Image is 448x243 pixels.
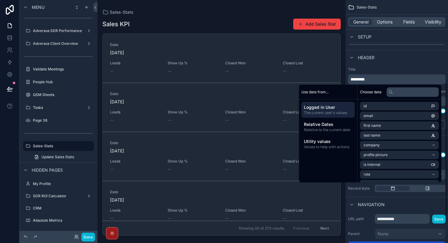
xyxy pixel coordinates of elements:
span: Sales-Stats [357,5,377,10]
span: Visibility [425,19,441,25]
a: Date[DATE]Leads--Show Up %--Closed Won--Closed Lost-- [103,132,340,181]
span: -- [168,215,171,221]
span: Show Up % [168,208,218,213]
button: None [375,229,446,239]
label: Validate Meetings [33,67,93,72]
label: Record style [348,186,372,191]
label: Absolute Metrics [33,218,93,223]
label: URL path [348,216,372,221]
a: Date[DATE]Leads--Show Up %--Closed Won--Closed Lost-- [103,181,340,230]
span: Closed Lost [283,61,333,66]
a: My Profile [23,179,94,189]
a: Date[DATE]Leads--Show Up %--Closed Won--Closed Lost-- [103,83,340,132]
span: Date [110,141,333,145]
span: -- [110,68,114,74]
a: Adversus SDR Performance [23,26,94,36]
label: CRM [33,206,93,211]
span: Date [110,42,333,47]
span: [DATE] [110,148,333,154]
span: Menu [32,4,44,10]
span: [DATE] [110,50,333,56]
span: -- [283,215,286,221]
label: Parent [348,231,372,236]
span: -- [110,117,114,123]
a: Sales-Stats [102,9,133,15]
span: Leads [110,110,160,115]
span: Showing 30 of 273 results [239,226,284,231]
a: Sales-Stats [23,141,94,151]
label: Adversus Client Overview [33,41,84,46]
span: Utility values [304,138,352,145]
span: -- [225,68,229,74]
span: Leads [110,61,160,66]
a: Adversus Client Overview [23,39,94,48]
span: -- [110,215,114,221]
span: Setup [358,34,372,40]
span: Closed Lost [283,110,333,115]
span: Closed Lost [283,159,333,164]
div: scrollable content [348,74,446,84]
button: Save [432,215,446,223]
span: Date [110,190,333,195]
span: -- [225,166,229,172]
span: Header [358,55,375,61]
span: Relative Dates [304,121,352,127]
a: People Hub [23,77,94,87]
button: Next [316,223,333,233]
span: Sales-Stats [110,9,133,15]
a: Tasks [23,103,94,113]
span: Leads [110,159,160,164]
span: Show Up % [168,61,218,66]
span: Show Up % [168,159,218,164]
span: General [353,19,368,25]
span: Closed Won [225,110,276,115]
label: Sales-Stats [33,144,90,148]
h1: Sales KPI [102,20,130,28]
span: [DATE] [110,197,333,203]
label: People Hub [33,80,93,84]
a: CRM [23,203,94,213]
a: Page 38 [23,116,94,125]
span: Values to help with actions [304,145,352,149]
span: -- [283,68,286,74]
a: Date[DATE]Leads--Show Up %--Closed Won--Closed Lost-- [103,34,340,83]
button: Done [81,233,95,241]
span: Leads [110,208,160,213]
span: Choose data [360,90,382,95]
span: The current user's values [304,110,352,115]
span: Closed Won [225,208,276,213]
a: QSM Sheets [23,90,94,100]
label: Tasks [33,105,84,110]
span: Show Up % [168,110,218,115]
span: [DATE] [110,99,333,105]
span: Update Sales Stats [41,155,74,159]
div: scrollable content [299,99,357,154]
span: -- [168,166,171,172]
span: None [378,231,388,237]
label: QSM Sheets [33,92,93,97]
span: -- [225,117,229,123]
span: -- [168,117,171,123]
label: SDR ROI Calculator [33,194,84,198]
span: -- [225,215,229,221]
span: -- [110,166,114,172]
a: Validate Meetings [23,64,94,74]
a: Update Sales Stats [30,152,94,162]
label: Page 38 [33,118,93,123]
span: Options [377,19,393,25]
label: My Profile [33,181,93,186]
span: -- [283,166,286,172]
span: Fields [403,19,415,25]
a: SDR ROI Calculator [23,191,94,201]
button: Add Sales Stat [293,19,341,30]
label: Adversus SDR Performance [33,28,84,33]
span: Use data from... [301,90,329,95]
span: Date [110,91,333,96]
span: Relative to the current date [304,127,352,132]
span: Closed Won [225,61,276,66]
span: Navigation [358,202,385,208]
label: Title [348,67,446,72]
span: -- [283,117,286,123]
span: -- [168,68,171,74]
